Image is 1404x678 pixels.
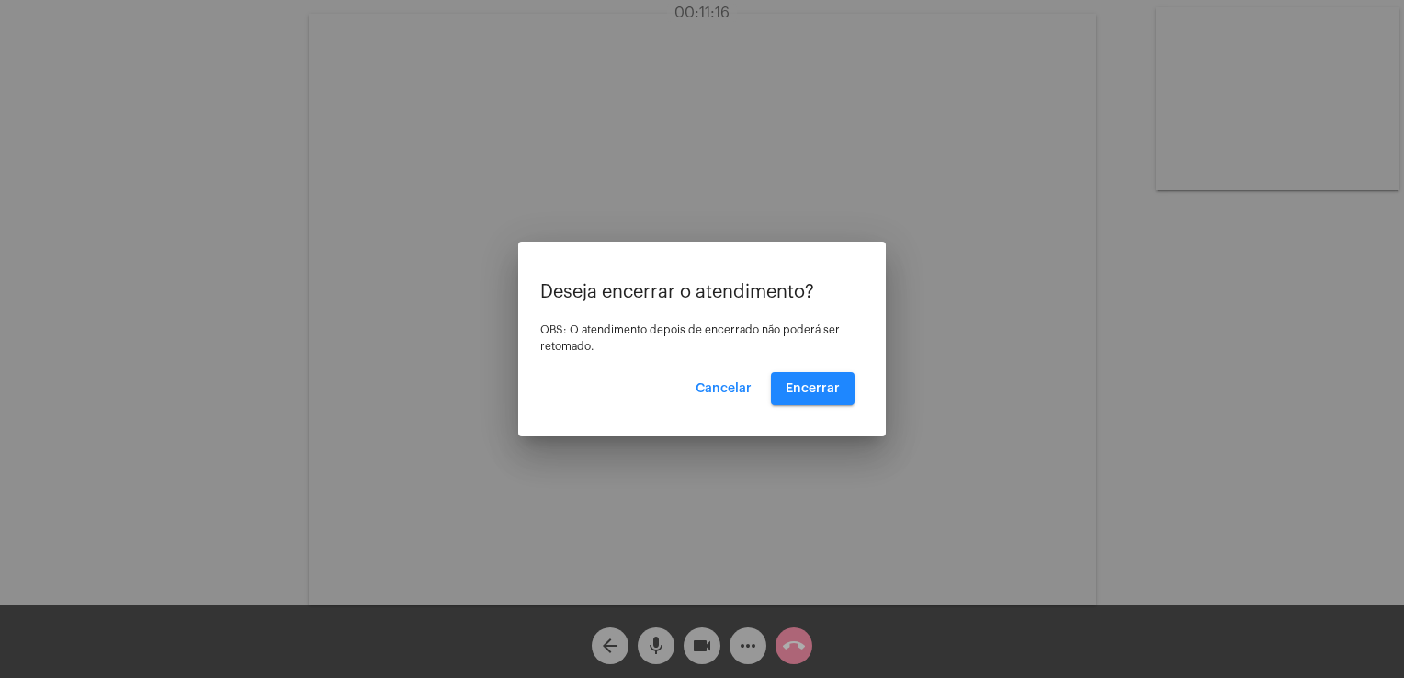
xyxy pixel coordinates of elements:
[681,372,766,405] button: Cancelar
[540,282,864,302] p: Deseja encerrar o atendimento?
[786,382,840,395] span: Encerrar
[540,324,840,352] span: OBS: O atendimento depois de encerrado não poderá ser retomado.
[771,372,855,405] button: Encerrar
[696,382,752,395] span: Cancelar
